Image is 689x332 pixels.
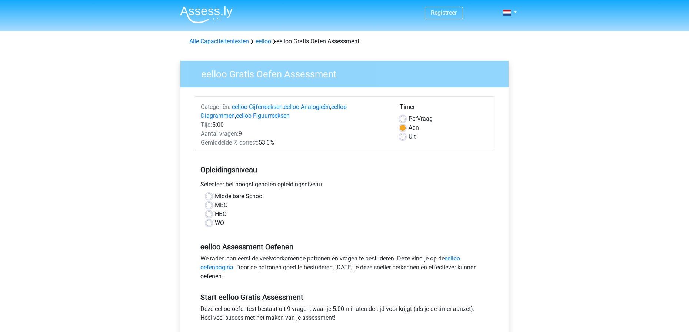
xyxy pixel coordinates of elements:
h5: Start eelloo Gratis Assessment [200,293,489,302]
a: eelloo [256,38,271,45]
div: 53,6% [195,138,394,147]
a: eelloo Figuurreeksen [236,112,290,119]
a: eelloo Analogieën [284,103,330,110]
label: HBO [215,210,227,219]
div: , , , [195,103,394,120]
a: Alle Capaciteitentesten [189,38,249,45]
div: 5:00 [195,120,394,129]
label: Middelbare School [215,192,264,201]
span: Tijd: [201,121,212,128]
label: WO [215,219,224,228]
label: Uit [409,132,416,141]
h3: eelloo Gratis Oefen Assessment [192,66,503,80]
div: Timer [400,103,488,114]
label: MBO [215,201,228,210]
span: Aantal vragen: [201,130,239,137]
span: Per [409,115,417,122]
a: Registreer [431,9,457,16]
h5: eelloo Assessment Oefenen [200,242,489,251]
div: 9 [195,129,394,138]
label: Vraag [409,114,433,123]
label: Aan [409,123,419,132]
span: Gemiddelde % correct: [201,139,259,146]
a: eelloo Cijferreeksen [232,103,283,110]
div: Selecteer het hoogst genoten opleidingsniveau. [195,180,494,192]
div: eelloo Gratis Oefen Assessment [186,37,503,46]
div: We raden aan eerst de veelvoorkomende patronen en vragen te bestuderen. Deze vind je op de . Door... [195,254,494,284]
div: Deze eelloo oefentest bestaat uit 9 vragen, waar je 5:00 minuten de tijd voor krijgt (als je de t... [195,305,494,325]
span: Categoriën: [201,103,230,110]
img: Assessly [180,6,233,23]
h5: Opleidingsniveau [200,162,489,177]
